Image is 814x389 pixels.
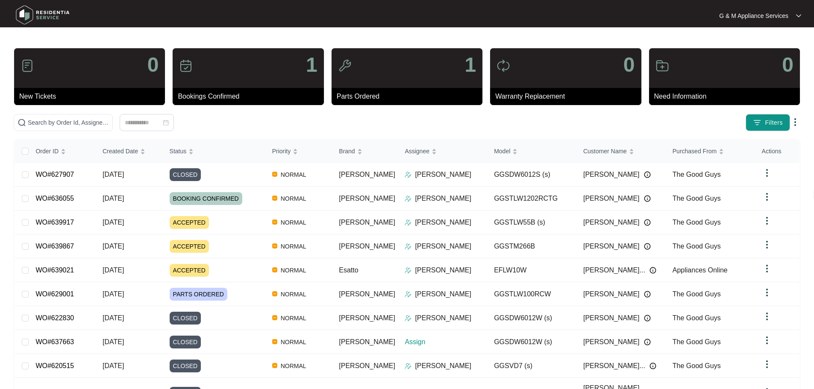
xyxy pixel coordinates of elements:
[644,291,651,298] img: Info icon
[13,2,73,28] img: residentia service logo
[103,338,124,345] span: [DATE]
[487,211,576,234] td: GGSTLW55B (s)
[487,282,576,306] td: GGSTLW100RCW
[487,140,576,163] th: Model
[405,315,411,322] img: Assigner Icon
[762,287,772,298] img: dropdown arrow
[583,170,640,180] span: [PERSON_NAME]
[644,339,651,345] img: Info icon
[649,267,656,274] img: Info icon
[277,265,310,275] span: NORMAL
[655,59,669,73] img: icon
[35,195,74,202] a: WO#636055
[170,240,209,253] span: ACCEPTED
[170,336,201,348] span: CLOSED
[103,146,138,156] span: Created Date
[339,362,395,369] span: [PERSON_NAME]
[170,216,209,229] span: ACCEPTED
[272,315,277,320] img: Vercel Logo
[746,114,790,131] button: filter iconFilters
[398,140,487,163] th: Assignee
[405,195,411,202] img: Assigner Icon
[487,163,576,187] td: GGSDW6012S (s)
[35,290,74,298] a: WO#629001
[277,289,310,299] span: NORMAL
[272,243,277,249] img: Vercel Logo
[576,140,666,163] th: Customer Name
[673,243,721,250] span: The Good Guys
[339,171,395,178] span: [PERSON_NAME]
[28,118,109,127] input: Search by Order Id, Assignee Name, Customer Name, Brand and Model
[623,55,635,75] p: 0
[762,359,772,369] img: dropdown arrow
[649,363,656,369] img: Info icon
[277,193,310,204] span: NORMAL
[762,168,772,178] img: dropdown arrow
[583,241,640,252] span: [PERSON_NAME]
[277,241,310,252] span: NORMAL
[35,338,74,345] a: WO#637663
[762,263,772,274] img: dropdown arrow
[762,192,772,202] img: dropdown arrow
[405,291,411,298] img: Assigner Icon
[405,243,411,250] img: Assigner Icon
[277,313,310,323] span: NORMAL
[415,241,471,252] p: [PERSON_NAME]
[170,288,227,301] span: PARTS ORDERED
[170,168,201,181] span: CLOSED
[487,330,576,354] td: GGSDW6012W (s)
[337,91,482,102] p: Parts Ordered
[673,290,721,298] span: The Good Guys
[272,339,277,344] img: Vercel Logo
[583,217,640,228] span: [PERSON_NAME]
[673,266,728,274] span: Appliances Online
[21,59,34,73] img: icon
[583,289,640,299] span: [PERSON_NAME]
[35,243,74,250] a: WO#639867
[673,146,717,156] span: Purchased From
[96,140,163,163] th: Created Date
[277,170,310,180] span: NORMAL
[35,362,74,369] a: WO#620515
[277,337,310,347] span: NORMAL
[405,146,429,156] span: Assignee
[29,140,96,163] th: Order ID
[464,55,476,75] p: 1
[644,171,651,178] img: Info icon
[272,291,277,296] img: Vercel Logo
[272,267,277,272] img: Vercel Logo
[755,140,799,163] th: Actions
[644,195,651,202] img: Info icon
[673,195,721,202] span: The Good Guys
[35,146,59,156] span: Order ID
[765,118,783,127] span: Filters
[338,59,352,73] img: icon
[415,170,471,180] p: [PERSON_NAME]
[487,306,576,330] td: GGSDW6012W (s)
[415,217,471,228] p: [PERSON_NAME]
[583,193,640,204] span: [PERSON_NAME]
[339,146,355,156] span: Brand
[35,266,74,274] a: WO#639021
[762,240,772,250] img: dropdown arrow
[103,362,124,369] span: [DATE]
[170,192,242,205] span: BOOKING CONFIRMED
[339,219,395,226] span: [PERSON_NAME]
[103,290,124,298] span: [DATE]
[405,219,411,226] img: Assigner Icon
[673,338,721,345] span: The Good Guys
[103,195,124,202] span: [DATE]
[487,354,576,378] td: GGSVD7 (s)
[163,140,265,163] th: Status
[170,360,201,372] span: CLOSED
[666,140,755,163] th: Purchased From
[644,219,651,226] img: Info icon
[35,171,74,178] a: WO#627907
[644,243,651,250] img: Info icon
[306,55,317,75] p: 1
[583,337,640,347] span: [PERSON_NAME]
[415,361,471,371] p: [PERSON_NAME]
[405,267,411,274] img: Assigner Icon
[35,314,74,322] a: WO#622830
[405,363,411,369] img: Assigner Icon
